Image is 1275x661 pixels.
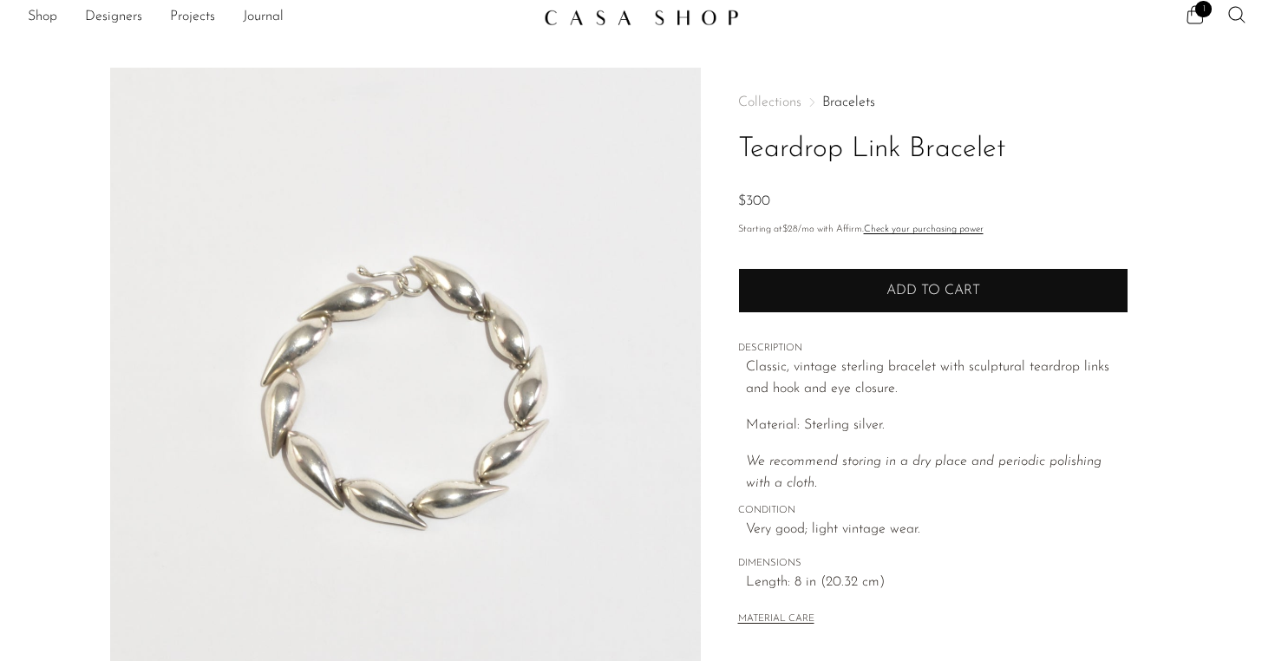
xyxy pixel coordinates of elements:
[746,519,1128,541] span: Very good; light vintage wear.
[822,95,875,109] a: Bracelets
[738,613,814,626] button: MATERIAL CARE
[738,95,1128,109] nav: Breadcrumbs
[170,6,215,29] a: Projects
[746,455,1102,491] i: We recommend storing in a dry place and periodic polishing with a cloth.
[738,556,1128,572] span: DIMENSIONS
[1195,1,1212,17] span: 1
[243,6,284,29] a: Journal
[864,225,984,234] a: Check your purchasing power - Learn more about Affirm Financing (opens in modal)
[738,194,770,208] span: $300
[886,284,980,298] span: Add to cart
[738,268,1128,313] button: Add to cart
[738,95,801,109] span: Collections
[738,128,1128,172] h1: Teardrop Link Bracelet
[746,415,1128,437] p: Material: Sterling silver.
[738,341,1128,357] span: DESCRIPTION
[746,357,1128,401] p: Classic, vintage sterling bracelet with sculptural teardrop links and hook and eye closure.
[738,222,1128,238] p: Starting at /mo with Affirm.
[746,572,1128,594] span: Length: 8 in (20.32 cm)
[738,503,1128,519] span: CONDITION
[28,3,530,32] ul: NEW HEADER MENU
[28,6,57,29] a: Shop
[85,6,142,29] a: Designers
[782,225,798,234] span: $28
[28,3,530,32] nav: Desktop navigation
